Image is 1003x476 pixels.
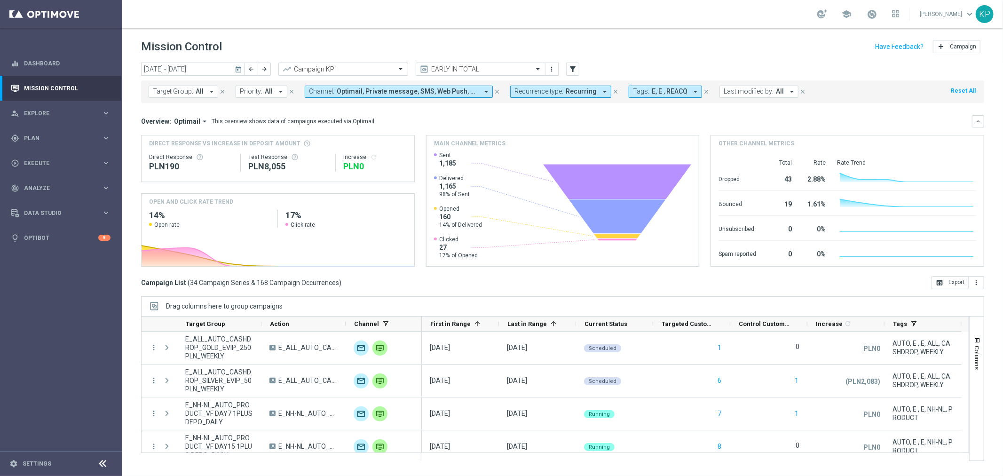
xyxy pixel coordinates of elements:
[845,377,880,386] p: (PLN2,083)
[149,198,233,206] h4: OPEN AND CLICK RATE TREND
[282,64,292,74] i: trending_up
[584,343,621,352] colored-tag: Scheduled
[233,63,245,77] button: today
[569,65,577,73] i: filter_alt
[803,171,826,186] div: 2.88%
[24,76,111,101] a: Mission Control
[258,63,271,76] button: arrow_forward
[11,225,111,250] div: Optibot
[892,372,954,389] span: AUTO, E , E, ALL, CASHDROP, WEEKLY
[794,408,799,420] button: 1
[278,409,338,418] span: E_NH-NL_AUTO_PRODUCT_VF DAY7 1PLUS DEPO_DAILY
[11,109,102,118] div: Explore
[102,159,111,167] i: keyboard_arrow_right
[439,205,482,213] span: Opened
[10,159,111,167] div: play_circle_outline Execute keyboard_arrow_right
[354,341,369,356] div: Optimail
[23,461,51,467] a: Settings
[372,341,387,356] div: Private message
[662,320,714,327] span: Targeted Customers
[10,60,111,67] div: equalizer Dashboard
[767,159,792,167] div: Total
[843,318,852,329] span: Calculate column
[102,134,111,143] i: keyboard_arrow_right
[776,87,784,95] span: All
[507,409,527,418] div: 19 Oct 2025, Sunday
[803,221,826,236] div: 0%
[796,342,799,351] label: 0
[892,339,954,356] span: AUTO, E , E, ALL, CASHDROP, WEEKLY
[717,375,722,387] button: 6
[633,87,649,95] span: Tags:
[719,139,794,148] h4: Other channel metrics
[98,235,111,241] div: 8
[270,320,289,327] span: Action
[288,88,295,95] i: close
[278,63,408,76] ng-select: Campaign KPI
[719,86,798,98] button: Last modified by: All arrow_drop_down
[589,411,610,417] span: Running
[893,320,907,327] span: Tags
[171,117,212,126] button: Optimail arrow_drop_down
[739,320,791,327] span: Control Customers
[798,87,807,97] button: close
[566,63,579,76] button: filter_alt
[269,444,276,449] span: A
[430,442,450,451] div: 13 Oct 2025, Monday
[190,278,339,287] span: 34 Campaign Series & 168 Campaign Occurrences
[24,210,102,216] span: Data Studio
[185,401,253,426] span: E_NH-NL_AUTO_PRODUCT_VF DAY7 1PLUS DEPO_DAILY
[240,87,262,95] span: Priority:
[219,88,226,95] i: close
[600,87,609,96] i: arrow_drop_down
[482,87,490,96] i: arrow_drop_down
[150,343,158,352] button: more_vert
[969,276,984,289] button: more_vert
[507,343,527,352] div: 13 Oct 2025, Monday
[717,342,722,354] button: 1
[149,86,218,98] button: Target Group: All arrow_drop_down
[150,376,158,385] button: more_vert
[354,439,369,454] div: Optimail
[719,196,756,211] div: Bounced
[767,171,792,186] div: 43
[964,9,975,19] span: keyboard_arrow_down
[11,59,19,68] i: equalizer
[218,87,227,97] button: close
[309,87,334,95] span: Channel:
[370,153,378,161] i: refresh
[11,134,19,143] i: gps_fixed
[950,86,977,96] button: Reset All
[150,442,158,451] button: more_vert
[794,375,799,387] button: 1
[612,88,619,95] i: close
[150,409,158,418] i: more_vert
[200,117,209,126] i: arrow_drop_down
[10,234,111,242] div: lightbulb Optibot 8
[11,159,102,167] div: Execute
[261,66,268,72] i: arrow_forward
[434,139,506,148] h4: Main channel metrics
[185,335,253,360] span: E_ALL_AUTO_CASHDROP_GOLD_EVIP_250 PLN_WEEKLY
[507,320,547,327] span: Last in Range
[589,378,616,384] span: Scheduled
[102,109,111,118] i: keyboard_arrow_right
[149,139,300,148] span: Direct Response VS Increase In Deposit Amount
[10,110,111,117] div: person_search Explore keyboard_arrow_right
[767,246,792,261] div: 0
[291,221,315,229] span: Click rate
[691,87,700,96] i: arrow_drop_down
[803,196,826,211] div: 1.61%
[548,65,556,73] i: more_vert
[863,410,880,419] p: PLN0
[11,159,19,167] i: play_circle_outline
[419,64,429,74] i: preview
[24,225,98,250] a: Optibot
[354,406,369,421] img: Optimail
[547,63,557,75] button: more_vert
[372,406,387,421] div: Private message
[265,87,273,95] span: All
[102,183,111,192] i: keyboard_arrow_right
